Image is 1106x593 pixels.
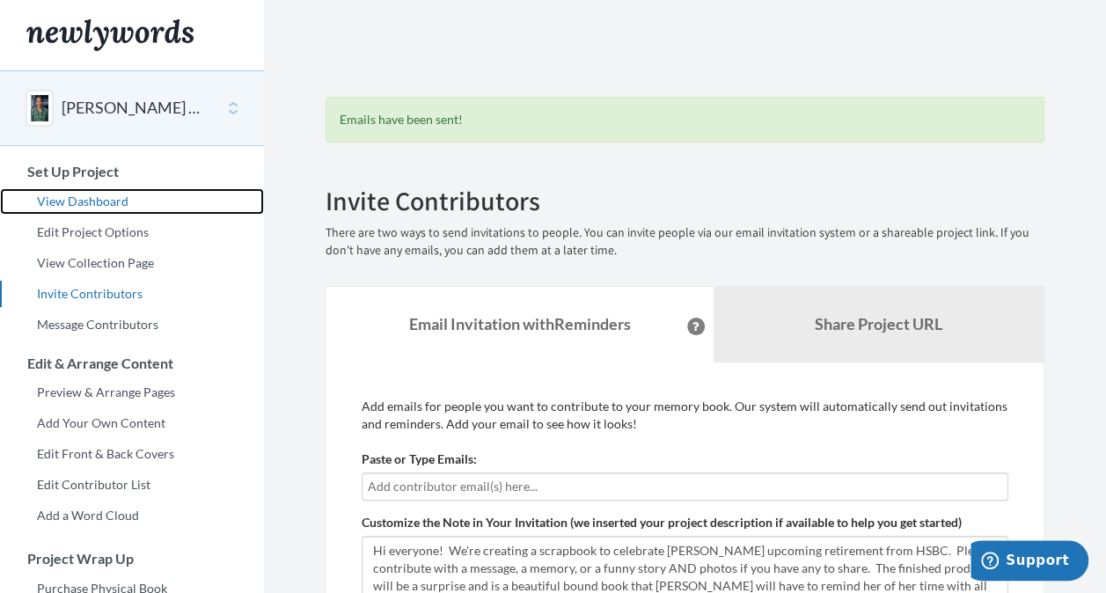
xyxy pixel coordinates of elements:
label: Customize the Note in Your Invitation (we inserted your project description if available to help ... [362,514,962,531]
div: Emails have been sent! [326,97,1044,143]
iframe: Opens a widget where you can chat to one of our agents [970,540,1088,584]
label: Paste or Type Emails: [362,450,477,468]
p: There are two ways to send invitations to people. You can invite people via our email invitation ... [326,224,1044,260]
h3: Project Wrap Up [1,551,264,567]
input: Add contributor email(s) here... [368,477,1002,496]
h3: Set Up Project [1,164,264,179]
h2: Invite Contributors [326,187,1044,216]
img: Newlywords logo [26,19,194,51]
p: Add emails for people you want to contribute to your memory book. Our system will automatically s... [362,398,1008,433]
strong: Email Invitation with Reminders [409,314,631,333]
h3: Edit & Arrange Content [1,355,264,371]
button: [PERSON_NAME] Retirement [DATE] [62,97,204,120]
b: Share Project URL [815,314,942,333]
